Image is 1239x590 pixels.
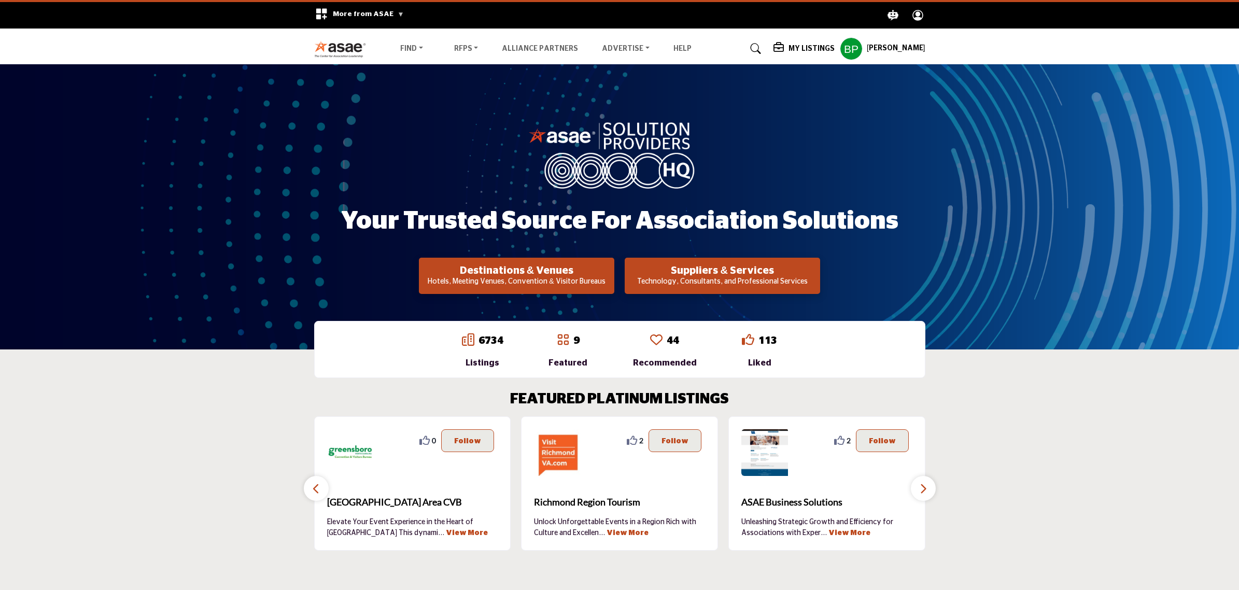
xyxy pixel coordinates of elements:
div: Listings [462,357,503,369]
div: More from ASAE [308,2,411,29]
button: Destinations & Venues Hotels, Meeting Venues, Convention & Visitor Bureaus [419,258,614,294]
button: Follow [856,429,909,452]
span: More from ASAE [333,10,404,18]
span: 2 [847,435,851,446]
span: ASAE Business Solutions [741,495,912,509]
p: Elevate Your Event Experience in the Heart of [GEOGRAPHIC_DATA] This dynami [327,517,498,538]
p: Follow [869,435,896,446]
h2: Suppliers & Services [628,264,817,277]
a: Search [740,40,768,57]
a: View More [828,529,870,537]
p: Unleashing Strategic Growth and Efficiency for Associations with Exper [741,517,912,538]
p: Follow [661,435,688,446]
a: Find [393,41,430,56]
img: image [529,120,710,188]
i: Go to Liked [742,333,754,346]
span: 2 [639,435,643,446]
div: Liked [742,357,777,369]
a: View More [446,529,488,537]
a: 113 [758,335,777,346]
p: Technology, Consultants, and Professional Services [628,277,817,287]
span: ... [438,529,444,537]
span: ... [821,529,827,537]
a: Go to Featured [557,333,569,348]
a: 9 [573,335,580,346]
h2: Destinations & Venues [422,264,611,277]
h5: My Listings [789,44,835,53]
span: ... [599,529,605,537]
img: ASAE Business Solutions [741,429,788,476]
span: 0 [432,435,436,446]
h2: FEATURED PLATINUM LISTINGS [510,391,729,409]
div: Featured [548,357,587,369]
span: Richmond Region Tourism [534,495,705,509]
button: Show hide supplier dropdown [840,37,863,60]
button: Follow [441,429,494,452]
a: 44 [667,335,679,346]
a: Go to Recommended [650,333,663,348]
a: [GEOGRAPHIC_DATA] Area CVB [327,488,498,516]
img: Richmond Region Tourism [534,429,581,476]
a: RFPs [447,41,486,56]
span: [GEOGRAPHIC_DATA] Area CVB [327,495,498,509]
a: ASAE Business Solutions [741,488,912,516]
a: Alliance Partners [502,45,578,52]
a: Richmond Region Tourism [534,488,705,516]
a: 6734 [478,335,503,346]
p: Follow [454,435,481,446]
a: View More [607,529,649,537]
div: Recommended [633,357,697,369]
img: Greensboro Area CVB [327,429,374,476]
button: Follow [649,429,701,452]
p: Hotels, Meeting Venues, Convention & Visitor Bureaus [422,277,611,287]
button: Suppliers & Services Technology, Consultants, and Professional Services [625,258,820,294]
h5: [PERSON_NAME] [867,44,925,54]
p: Unlock Unforgettable Events in a Region Rich with Culture and Excellen [534,517,705,538]
img: Site Logo [314,40,372,58]
a: Advertise [595,41,657,56]
div: My Listings [773,43,835,55]
a: Help [673,45,692,52]
b: Greensboro Area CVB [327,488,498,516]
h1: Your Trusted Source for Association Solutions [341,205,898,237]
